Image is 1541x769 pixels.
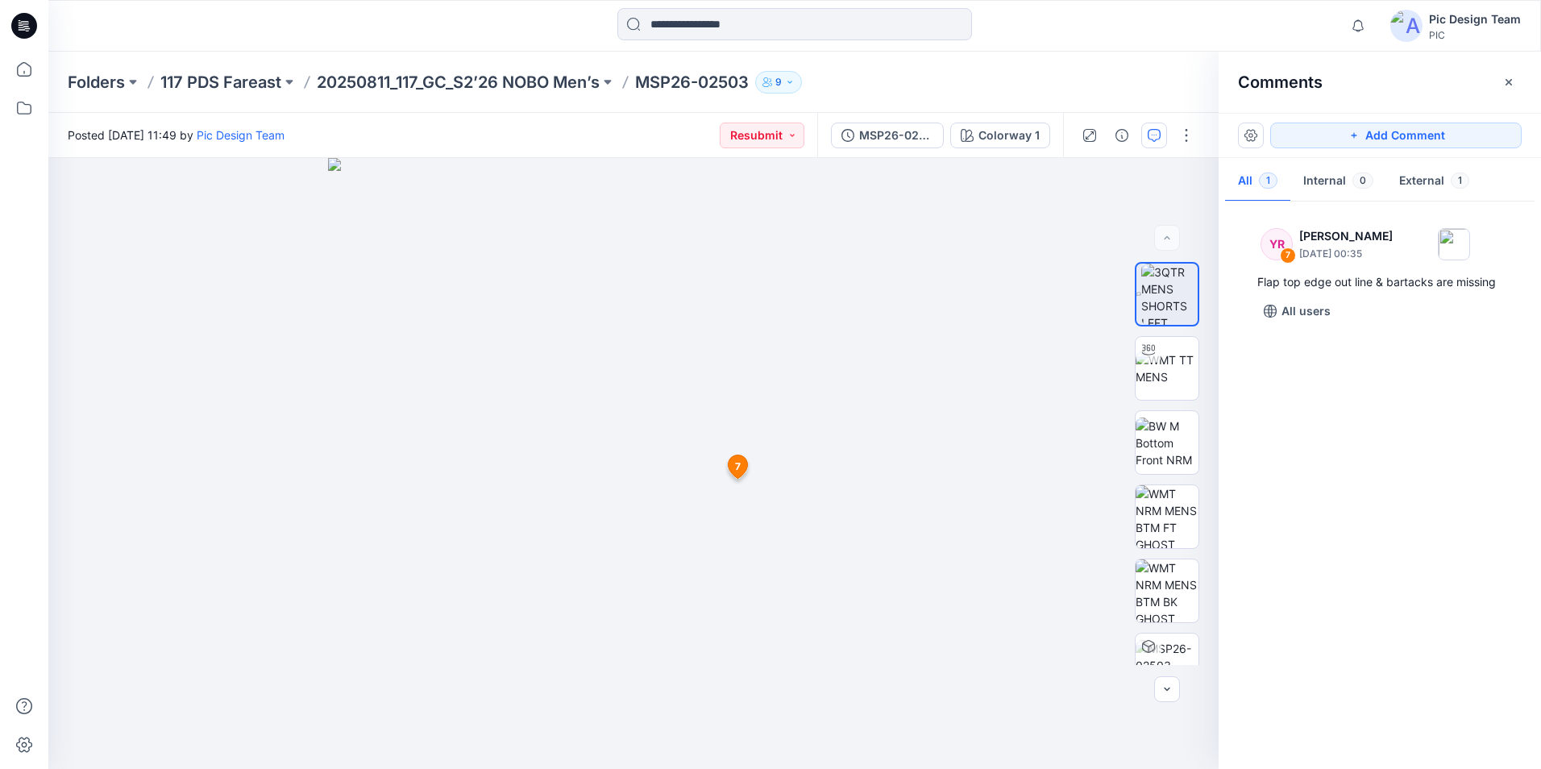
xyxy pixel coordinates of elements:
[1136,351,1198,385] img: WMT TT MENS
[635,71,749,94] p: MSP26-02503
[831,123,944,148] button: MSP26-02503
[1225,161,1290,202] button: All
[197,128,285,142] a: Pic Design Team
[1238,73,1323,92] h2: Comments
[1290,161,1386,202] button: Internal
[1261,228,1293,260] div: YR
[1352,173,1373,189] span: 0
[859,127,933,144] div: MSP26-02503
[1299,227,1393,246] p: [PERSON_NAME]
[1141,264,1198,325] img: 3QTR MENS SHORTS LEFT
[1257,298,1337,324] button: All users
[755,71,802,94] button: 9
[1136,485,1198,548] img: WMT NRM MENS BTM FT GHOST
[317,71,600,94] a: 20250811_117_GC_S2’26 NOBO Men’s
[68,127,285,143] span: Posted [DATE] 11:49 by
[1451,173,1469,189] span: 1
[1429,29,1521,41] div: PIC
[1109,123,1135,148] button: Details
[1299,246,1393,262] p: [DATE] 00:35
[1136,559,1198,622] img: WMT NRM MENS BTM BK GHOST
[775,73,782,91] p: 9
[1280,247,1296,264] div: 7
[328,158,939,769] img: eyJhbGciOiJIUzI1NiIsImtpZCI6IjAiLCJzbHQiOiJzZXMiLCJ0eXAiOiJKV1QifQ.eyJkYXRhIjp7InR5cGUiOiJzdG9yYW...
[160,71,281,94] a: 117 PDS Fareast
[1257,272,1502,292] div: Flap top edge out line & bartacks are missing
[1270,123,1522,148] button: Add Comment
[1386,161,1482,202] button: External
[1429,10,1521,29] div: Pic Design Team
[978,127,1040,144] div: Colorway 1
[950,123,1050,148] button: Colorway 1
[1259,173,1277,189] span: 1
[1390,10,1423,42] img: avatar
[68,71,125,94] a: Folders
[1136,640,1198,691] img: MSP26-02503 Colorway 1
[1136,418,1198,468] img: BW M Bottom Front NRM
[1281,301,1331,321] p: All users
